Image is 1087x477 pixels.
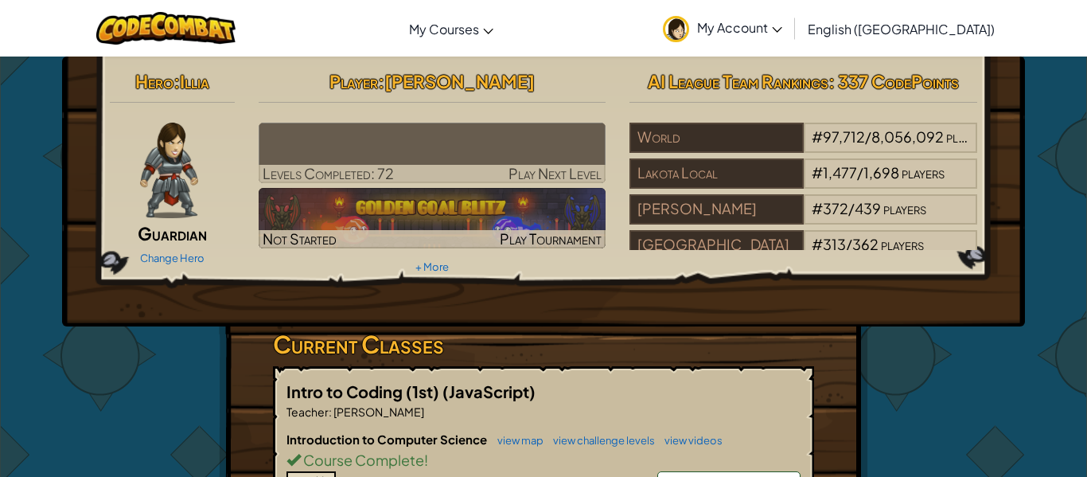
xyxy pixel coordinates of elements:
[812,163,823,182] span: #
[140,123,198,218] img: guardian-pose.png
[409,21,479,37] span: My Courses
[273,326,814,362] h3: Current Classes
[401,7,501,50] a: My Courses
[138,222,207,244] span: Guardian
[442,381,536,401] span: (JavaScript)
[508,164,602,182] span: Play Next Level
[424,451,428,469] span: !
[629,194,803,225] div: [PERSON_NAME]
[823,235,846,253] span: 313
[286,381,442,401] span: Intro to Coding (1st)
[415,260,449,273] a: + More
[656,434,723,447] a: view videos
[865,127,871,146] span: /
[301,451,424,469] span: Course Complete
[140,252,205,264] a: Change Hero
[852,235,879,253] span: 362
[263,164,394,182] span: Levels Completed: 72
[663,16,689,42] img: avatar
[378,70,384,92] span: :
[881,235,924,253] span: players
[629,230,803,260] div: [GEOGRAPHIC_DATA]
[823,199,848,217] span: 372
[871,127,944,146] span: 8,056,092
[812,235,823,253] span: #
[800,7,1003,50] a: English ([GEOGRAPHIC_DATA])
[259,188,606,248] a: Not StartedPlay Tournament
[629,174,977,192] a: Lakota Local#1,477/1,698players
[808,21,995,37] span: English ([GEOGRAPHIC_DATA])
[629,158,803,189] div: Lakota Local
[173,70,180,92] span: :
[828,70,959,92] span: : 337 CodePoints
[848,199,855,217] span: /
[902,163,945,182] span: players
[259,123,606,183] a: Play Next Level
[629,209,977,228] a: [PERSON_NAME]#372/439players
[545,434,655,447] a: view challenge levels
[263,229,337,248] span: Not Started
[648,70,828,92] span: AI League Team Rankings
[329,405,332,419] span: :
[883,199,926,217] span: players
[489,434,543,447] a: view map
[384,70,535,92] span: [PERSON_NAME]
[946,127,989,146] span: players
[697,19,782,36] span: My Account
[812,199,823,217] span: #
[135,70,173,92] span: Hero
[286,405,329,419] span: Teacher
[180,70,209,92] span: Illia
[863,163,899,182] span: 1,698
[286,432,489,447] span: Introduction to Computer Science
[629,138,977,156] a: World#97,712/8,056,092players
[823,163,857,182] span: 1,477
[629,123,803,153] div: World
[96,12,236,45] img: CodeCombat logo
[823,127,865,146] span: 97,712
[857,163,863,182] span: /
[329,70,378,92] span: Player
[259,188,606,248] img: Golden Goal
[812,127,823,146] span: #
[500,229,602,248] span: Play Tournament
[855,199,881,217] span: 439
[846,235,852,253] span: /
[655,3,790,53] a: My Account
[332,405,424,419] span: [PERSON_NAME]
[629,245,977,264] a: [GEOGRAPHIC_DATA]#313/362players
